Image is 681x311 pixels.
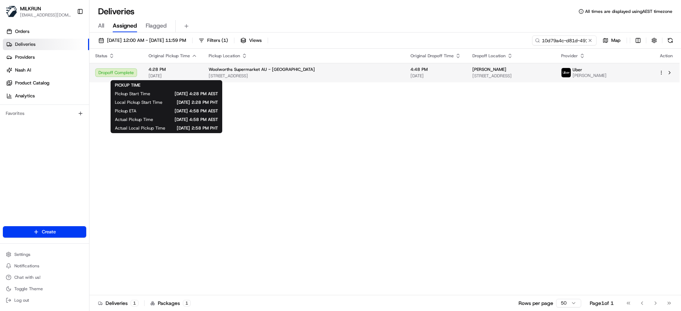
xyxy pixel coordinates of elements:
[222,37,228,44] span: ( 1 )
[95,53,107,59] span: Status
[14,297,29,303] span: Log out
[561,68,571,77] img: uber-new-logo.jpeg
[149,53,190,59] span: Original Pickup Time
[15,41,35,48] span: Deliveries
[15,67,31,73] span: Nash AI
[131,300,138,306] div: 1
[14,252,30,257] span: Settings
[6,6,17,17] img: MILKRUN
[15,28,29,35] span: Orders
[3,261,86,271] button: Notifications
[659,53,674,59] div: Action
[14,286,43,292] span: Toggle Theme
[95,35,189,45] button: [DATE] 12:00 AM - [DATE] 11:59 PM
[3,226,86,238] button: Create
[249,37,262,44] span: Views
[3,52,89,63] a: Providers
[113,21,137,30] span: Assigned
[115,82,140,88] span: PICKUP TIME
[165,117,218,122] span: [DATE] 4:58 PM AEST
[237,35,265,45] button: Views
[209,67,315,72] span: Woolworths Supermarket AU - [GEOGRAPHIC_DATA]
[207,37,228,44] span: Filters
[3,108,86,119] div: Favorites
[3,295,86,305] button: Log out
[3,64,89,76] a: Nash AI
[573,67,582,73] span: Uber
[14,274,40,280] span: Chat with us!
[585,9,672,14] span: All times are displayed using AEST timezone
[611,37,621,44] span: Map
[472,67,506,72] span: [PERSON_NAME]
[146,21,167,30] span: Flagged
[519,300,553,307] p: Rows per page
[20,12,71,18] button: [EMAIL_ADDRESS][DOMAIN_NAME]
[3,284,86,294] button: Toggle Theme
[15,93,35,99] span: Analytics
[183,300,191,306] div: 1
[42,229,56,235] span: Create
[115,99,162,105] span: Local Pickup Start Time
[3,249,86,259] button: Settings
[177,125,218,131] span: [DATE] 2:58 PM PHT
[14,263,39,269] span: Notifications
[20,5,41,12] button: MILKRUN
[561,53,578,59] span: Provider
[3,272,86,282] button: Chat with us!
[3,77,89,89] a: Product Catalog
[599,35,624,45] button: Map
[115,117,153,122] span: Actual Pickup Time
[665,35,675,45] button: Refresh
[149,67,197,72] span: 4:28 PM
[410,53,454,59] span: Original Dropoff Time
[162,91,218,97] span: [DATE] 4:28 PM AEST
[195,35,231,45] button: Filters(1)
[410,67,461,72] span: 4:48 PM
[115,91,150,97] span: Pickup Start Time
[149,73,197,79] span: [DATE]
[98,300,138,307] div: Deliveries
[3,39,89,50] a: Deliveries
[98,6,135,17] h1: Deliveries
[15,54,35,60] span: Providers
[3,3,74,20] button: MILKRUNMILKRUN[EMAIL_ADDRESS][DOMAIN_NAME]
[532,35,597,45] input: Type to search
[148,108,218,114] span: [DATE] 4:58 PM AEST
[174,99,218,105] span: [DATE] 2:28 PM PHT
[410,73,461,79] span: [DATE]
[472,53,506,59] span: Dropoff Location
[115,125,165,131] span: Actual Local Pickup Time
[107,37,186,44] span: [DATE] 12:00 AM - [DATE] 11:59 PM
[115,108,136,114] span: Pickup ETA
[472,73,550,79] span: [STREET_ADDRESS]
[15,80,49,86] span: Product Catalog
[3,26,89,37] a: Orders
[209,73,399,79] span: [STREET_ADDRESS]
[150,300,191,307] div: Packages
[209,53,240,59] span: Pickup Location
[590,300,614,307] div: Page 1 of 1
[98,21,104,30] span: All
[573,73,607,78] span: [PERSON_NAME]
[3,90,89,102] a: Analytics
